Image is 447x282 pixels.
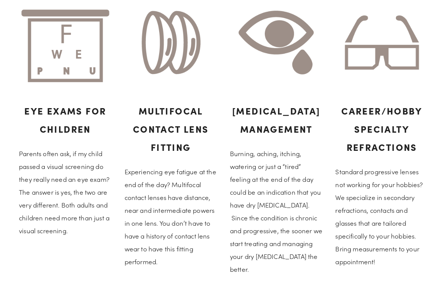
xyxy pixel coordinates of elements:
h3: [MEDICAL_DATA] Management [230,102,322,138]
p: Standard progressive lenses not working for your hobbies? We specialize in secondary refractions,... [335,165,428,268]
p: Parents often ask, if my child passed a visual screening do they really need an eye exam? The ans... [19,147,112,237]
h3: Eye Exams for Children [19,102,112,138]
p: Experiencing eye fatigue at the end of the day? Multifocal contact lenses have distance, near and... [125,165,217,268]
h3: Multifocal Contact Lens Fitting [125,102,217,156]
p: Burning, aching, itching, watering or just a “tired” feeling at the end of the day could be an in... [230,147,322,276]
h3: Career/Hobby Specialty Refractions [335,102,428,156]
